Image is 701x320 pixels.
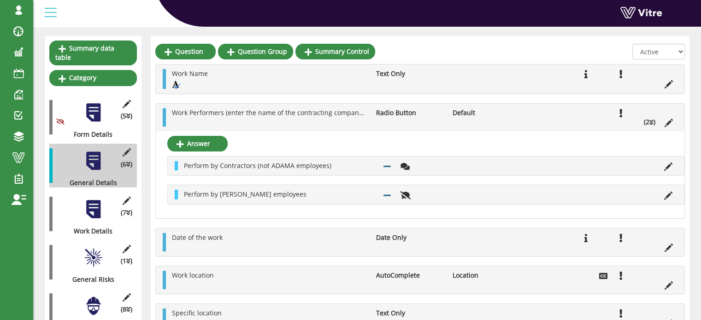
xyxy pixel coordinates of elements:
span: Date of the work [172,233,223,242]
a: Category [49,70,137,86]
div: General Details [49,178,130,187]
div: Form Details [49,130,130,139]
span: (5 ) [121,111,132,121]
li: Radio Button [371,108,448,117]
li: Text Only [371,69,448,78]
span: (1 ) [121,256,132,266]
span: (8 ) [121,305,132,314]
a: Question Group [218,44,293,59]
li: Default [448,108,524,117]
a: Summary Control [295,44,375,59]
span: Perform by Contractors (not ADAMA employees) [184,161,331,170]
div: General Risks [49,275,130,284]
a: Summary data table [49,41,137,65]
span: Perform by [PERSON_NAME] employees [184,190,306,198]
span: Work location [172,271,214,279]
li: Text Only [371,308,448,318]
li: Location [448,271,524,280]
li: Date Only [371,233,448,242]
span: (6 ) [121,160,132,169]
a: Answer [167,136,228,151]
span: Work Name [172,69,208,78]
span: (7 ) [121,208,132,217]
span: Specific location [172,308,222,317]
a: Question [155,44,216,59]
span: Work Performers (enter the name of the contracting company if the work is performed by a [DEMOGRA... [172,108,528,117]
li: AutoComplete [371,271,448,280]
div: Work Details [49,227,130,236]
li: (2 ) [639,117,660,127]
